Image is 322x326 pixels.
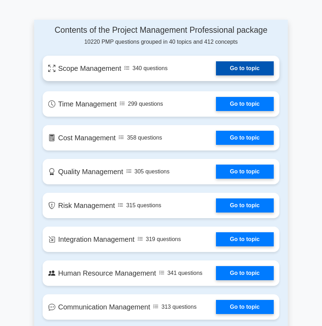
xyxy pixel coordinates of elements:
[216,165,274,179] a: Go to topic
[43,25,279,35] h4: Contents of the Project Management Professional package
[216,97,274,111] a: Go to topic
[43,25,279,47] div: 10220 PMP questions grouped in 40 topics and 412 concepts
[216,232,274,246] a: Go to topic
[216,266,274,280] a: Go to topic
[216,131,274,145] a: Go to topic
[216,300,274,314] a: Go to topic
[216,61,274,75] a: Go to topic
[216,198,274,213] a: Go to topic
